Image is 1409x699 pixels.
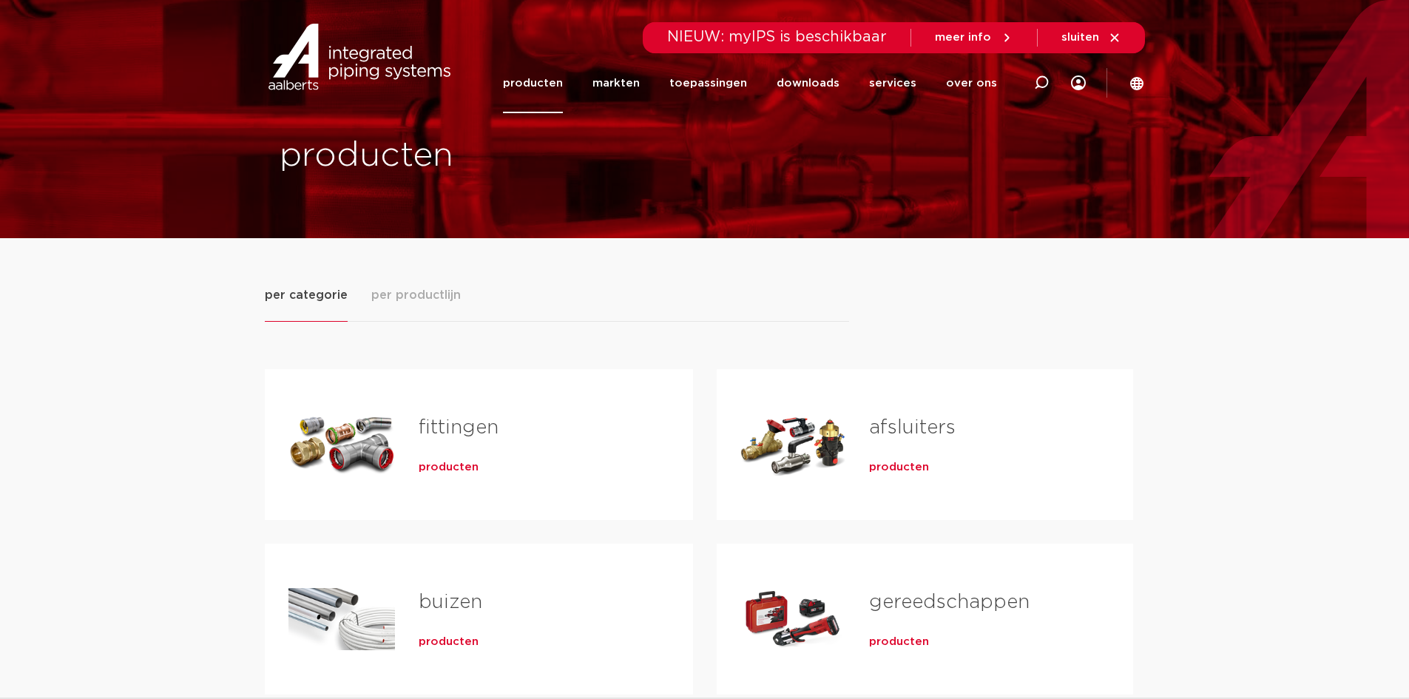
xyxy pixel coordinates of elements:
span: per productlijn [371,286,461,304]
span: meer info [935,32,991,43]
a: producten [419,635,479,649]
a: downloads [777,53,839,113]
a: producten [419,460,479,475]
a: afsluiters [869,418,956,437]
a: producten [503,53,563,113]
a: toepassingen [669,53,747,113]
a: markten [592,53,640,113]
nav: Menu [503,53,997,113]
a: meer info [935,31,1013,44]
a: producten [869,460,929,475]
h1: producten [280,132,697,180]
a: gereedschappen [869,592,1030,612]
a: producten [869,635,929,649]
span: per categorie [265,286,348,304]
span: sluiten [1061,32,1099,43]
span: NIEUW: myIPS is beschikbaar [667,30,887,44]
a: over ons [946,53,997,113]
div: my IPS [1071,53,1086,113]
a: fittingen [419,418,499,437]
a: sluiten [1061,31,1121,44]
a: services [869,53,916,113]
a: buizen [419,592,482,612]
